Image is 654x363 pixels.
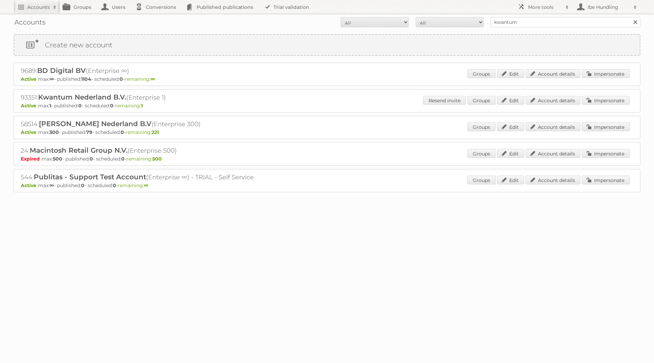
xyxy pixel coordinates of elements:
[526,69,580,78] a: Account details
[21,120,259,128] h2: 58514: (Enterprise 300)
[49,182,54,188] strong: ∞
[21,182,633,188] p: max: - published: - scheduled: -
[125,76,155,82] span: remaining:
[121,129,124,135] strong: 0
[120,76,123,82] strong: 0
[81,76,91,82] strong: 1104
[141,103,143,109] strong: 1
[21,156,633,162] p: max: - published: - scheduled: -
[49,76,54,82] strong: ∞
[497,122,524,131] a: Edit
[118,182,148,188] span: remaining:
[497,69,524,78] a: Edit
[121,156,125,162] strong: 0
[115,103,143,109] span: remaining:
[582,69,630,78] a: Impersonate
[582,96,630,105] a: Impersonate
[21,129,38,135] span: Active
[21,93,259,102] h2: 93351: (Enterprise 1)
[497,96,524,105] a: Edit
[37,66,86,75] span: BD Digital BV
[53,156,62,162] strong: 500
[467,176,496,184] a: Groups
[21,76,633,82] p: max: - published: - scheduled: -
[467,69,496,78] a: Groups
[27,4,50,11] h2: Accounts
[586,4,630,11] h2: Ibe Hundling
[21,129,633,135] p: max: - published: - scheduled: -
[21,146,259,155] h2: 24: (Enterprise 500)
[21,66,259,75] h2: 9689: (Enterprise ∞)
[467,122,496,131] a: Groups
[582,176,630,184] a: Impersonate
[152,129,159,135] strong: 221
[467,149,496,158] a: Groups
[34,173,146,181] span: Publitas - Support Test Account
[526,96,580,105] a: Account details
[110,103,113,109] strong: 0
[526,176,580,184] a: Account details
[126,156,162,162] span: remaining:
[497,176,524,184] a: Edit
[526,122,580,131] a: Account details
[582,149,630,158] a: Impersonate
[497,149,524,158] a: Edit
[467,96,496,105] a: Groups
[86,129,92,135] strong: 79
[526,149,580,158] a: Account details
[151,76,155,82] strong: ∞
[30,146,128,154] span: Macintosh Retail Group N.V.
[423,96,466,105] a: Resend invite
[14,35,640,55] a: Create new account
[21,156,42,162] span: Expired
[49,103,51,109] strong: 1
[113,182,116,188] strong: 0
[21,182,38,188] span: Active
[21,103,633,109] p: max: - published: - scheduled: -
[21,103,38,109] span: Active
[78,103,82,109] strong: 0
[144,182,148,188] strong: ∞
[90,156,93,162] strong: 0
[528,4,562,11] h2: More tools
[582,122,630,131] a: Impersonate
[152,156,162,162] strong: 500
[21,76,38,82] span: Active
[126,129,159,135] span: remaining:
[38,93,126,101] span: Kwantum Nederland B.V.
[39,120,152,128] span: [PERSON_NAME] Nederland B.V
[49,129,59,135] strong: 300
[81,182,84,188] strong: 0
[21,173,259,182] h2: 544: (Enterprise ∞) - TRIAL - Self Service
